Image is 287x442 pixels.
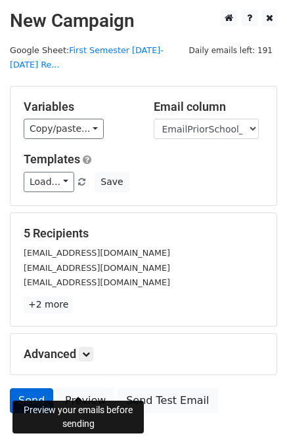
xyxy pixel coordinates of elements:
[24,152,80,166] a: Templates
[10,45,164,70] a: First Semester [DATE]-[DATE] Re...
[24,100,134,114] h5: Variables
[10,10,277,32] h2: New Campaign
[118,388,217,413] a: Send Test Email
[184,43,277,58] span: Daily emails left: 191
[10,45,164,70] small: Google Sheet:
[221,379,287,442] iframe: Chat Widget
[154,100,264,114] h5: Email column
[24,263,170,273] small: [EMAIL_ADDRESS][DOMAIN_NAME]
[10,388,53,413] a: Send
[184,45,277,55] a: Daily emails left: 191
[24,248,170,258] small: [EMAIL_ADDRESS][DOMAIN_NAME]
[24,172,74,192] a: Load...
[95,172,129,192] button: Save
[24,226,263,241] h5: 5 Recipients
[24,119,104,139] a: Copy/paste...
[24,277,170,287] small: [EMAIL_ADDRESS][DOMAIN_NAME]
[24,347,263,361] h5: Advanced
[56,388,114,413] a: Preview
[12,401,144,433] div: Preview your emails before sending
[24,296,73,313] a: +2 more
